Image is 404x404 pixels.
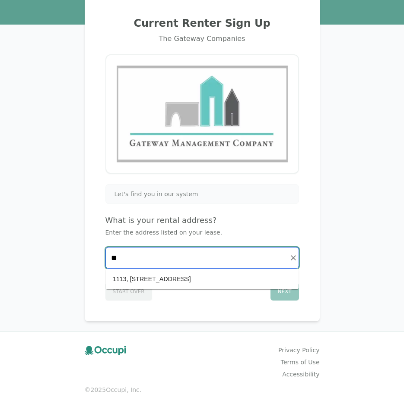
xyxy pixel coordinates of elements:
[105,228,299,237] p: Enter the address listed on your lease.
[117,66,288,163] img: Gateway Management
[85,385,320,394] small: © 2025 Occupi, Inc.
[106,272,299,286] li: 1113, [STREET_ADDRESS]
[282,370,319,379] a: Accessibility
[287,252,299,264] button: Clear
[106,247,299,268] input: Start typing...
[278,346,319,354] a: Privacy Policy
[105,214,299,226] h4: What is your rental address?
[115,190,198,198] span: Let's find you in our system
[95,34,309,44] div: The Gateway Companies
[281,358,320,366] a: Terms of Use
[95,16,309,30] h2: Current Renter Sign Up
